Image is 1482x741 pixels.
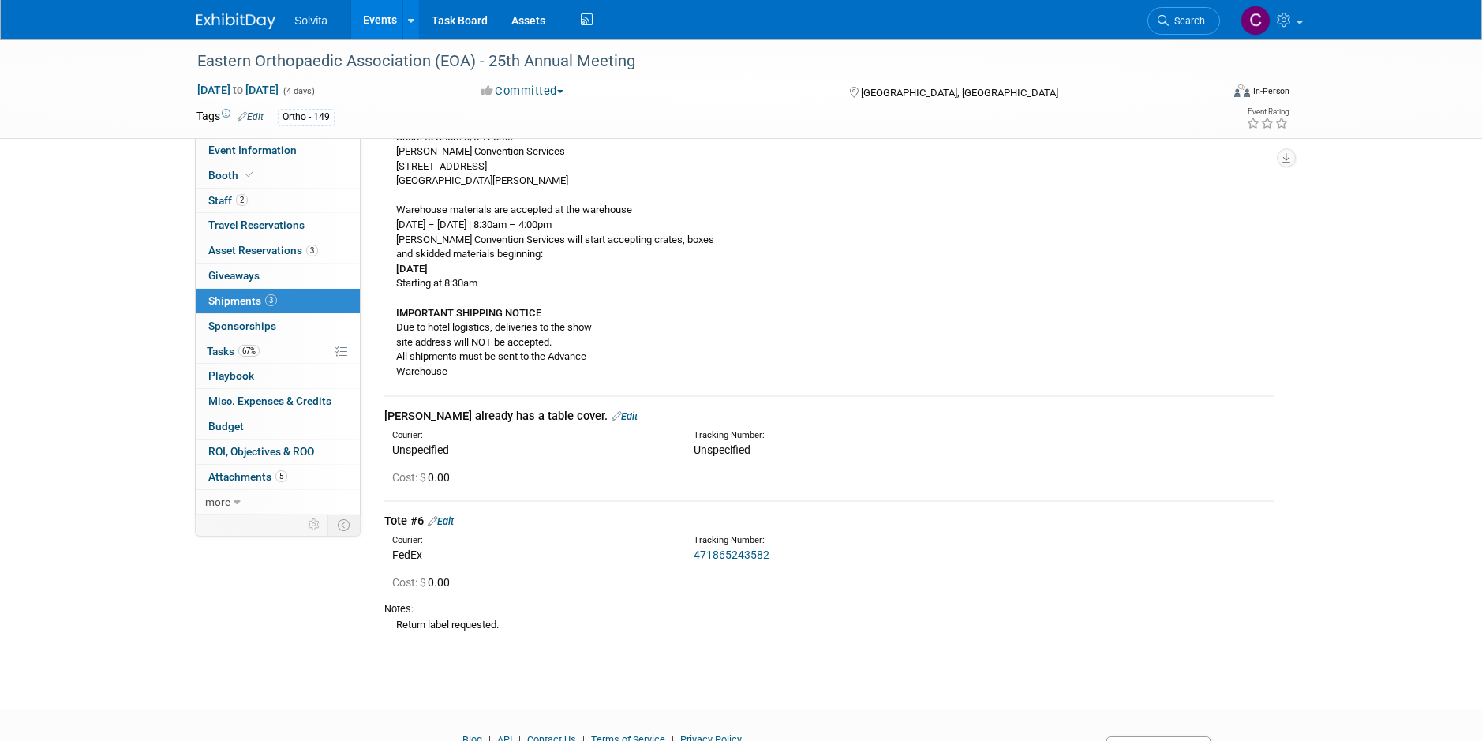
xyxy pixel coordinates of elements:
[384,513,1274,530] div: Tote #6
[694,534,1047,547] div: Tracking Number:
[208,244,318,256] span: Asset Reservations
[428,515,454,527] a: Edit
[265,294,277,306] span: 3
[294,14,327,27] span: Solvita
[236,194,248,206] span: 2
[196,13,275,29] img: ExhibitDay
[208,420,244,432] span: Budget
[275,470,287,482] span: 5
[208,219,305,231] span: Travel Reservations
[196,364,360,388] a: Playbook
[392,429,670,442] div: Courier:
[1234,84,1250,97] img: Format-Inperson.png
[612,410,638,422] a: Edit
[208,144,297,156] span: Event Information
[238,111,264,122] a: Edit
[196,264,360,288] a: Giveaways
[196,339,360,364] a: Tasks67%
[694,548,769,561] a: 471865243582
[392,576,428,589] span: Cost: $
[196,238,360,263] a: Asset Reservations3
[306,245,318,256] span: 3
[230,84,245,96] span: to
[196,138,360,163] a: Event Information
[392,534,670,547] div: Courier:
[196,414,360,439] a: Budget
[196,465,360,489] a: Attachments5
[196,163,360,188] a: Booth
[384,602,1274,616] div: Notes:
[208,169,256,182] span: Booth
[476,83,570,99] button: Committed
[328,515,361,535] td: Toggle Event Tabs
[192,47,1196,76] div: Eastern Orthopaedic Association (EOA) - 25th Annual Meeting
[392,471,428,484] span: Cost: $
[196,83,279,97] span: [DATE] [DATE]
[196,314,360,339] a: Sponsorships
[208,470,287,483] span: Attachments
[392,576,456,589] span: 0.00
[694,443,750,456] span: Unspecified
[384,40,1274,380] div: Advance Warehouse Address Shipping Address & Preferred Label Format: **Exhibiting Company Name** ...
[245,170,253,179] i: Booth reservation complete
[1169,15,1205,27] span: Search
[861,87,1058,99] span: [GEOGRAPHIC_DATA], [GEOGRAPHIC_DATA]
[196,490,360,515] a: more
[196,440,360,464] a: ROI, Objectives & ROO
[208,194,248,207] span: Staff
[196,389,360,414] a: Misc. Expenses & Credits
[208,294,277,307] span: Shipments
[392,547,670,563] div: FedEx
[384,616,1274,633] div: Return label requested.
[278,109,335,125] div: Ortho - 149
[208,395,331,407] span: Misc. Expenses & Credits
[1246,108,1289,116] div: Event Rating
[196,108,264,126] td: Tags
[396,263,428,275] b: [DATE]
[392,471,456,484] span: 0.00
[208,320,276,332] span: Sponsorships
[1147,7,1220,35] a: Search
[205,496,230,508] span: more
[1241,6,1271,36] img: Cindy Miller
[208,369,254,382] span: Playbook
[1252,85,1289,97] div: In-Person
[301,515,328,535] td: Personalize Event Tab Strip
[392,442,670,458] div: Unspecified
[282,86,315,96] span: (4 days)
[196,213,360,238] a: Travel Reservations
[384,408,1274,425] div: [PERSON_NAME] already has a table cover.
[208,269,260,282] span: Giveaways
[196,289,360,313] a: Shipments3
[396,307,541,319] b: IMPORTANT SHIPPING NOTICE
[1127,82,1289,106] div: Event Format
[207,345,260,357] span: Tasks
[694,429,1047,442] div: Tracking Number:
[196,189,360,213] a: Staff2
[208,445,314,458] span: ROI, Objectives & ROO
[238,345,260,357] span: 67%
